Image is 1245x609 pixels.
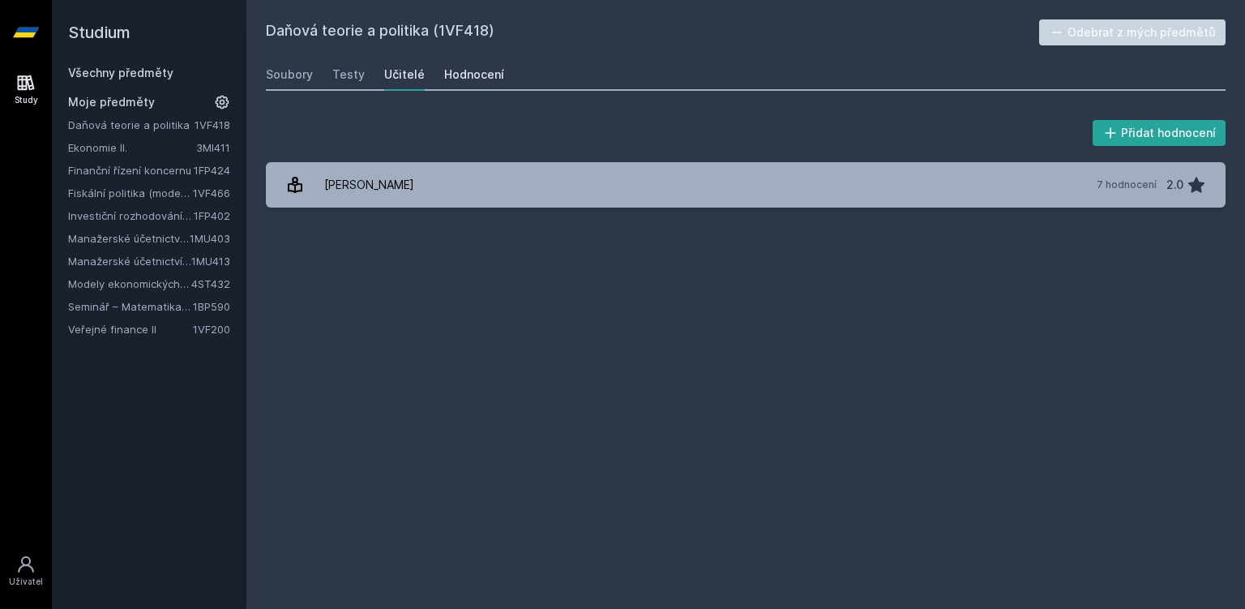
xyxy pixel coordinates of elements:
div: 2.0 [1166,169,1183,201]
a: [PERSON_NAME] 7 hodnocení 2.0 [266,162,1226,208]
div: Soubory [266,66,313,83]
a: Study [3,65,49,114]
a: Uživatel [3,547,49,596]
button: Odebrat z mých předmětů [1039,19,1226,45]
a: 1FP402 [194,209,230,222]
span: Moje předměty [68,94,155,110]
h2: Daňová teorie a politika (1VF418) [266,19,1039,45]
a: 1MU413 [191,255,230,268]
a: Všechny předměty [68,66,173,79]
a: Soubory [266,58,313,91]
div: Učitelé [384,66,425,83]
div: Hodnocení [444,66,504,83]
a: Veřejné finance II [68,321,193,337]
a: Investiční rozhodování a dlouhodobé financování [68,208,194,224]
a: Učitelé [384,58,425,91]
a: Manažerské účetnictví pro vedlejší specializaci [68,253,191,269]
div: Uživatel [9,576,43,588]
a: 1VF418 [195,118,230,131]
a: 4ST432 [191,277,230,290]
a: Hodnocení [444,58,504,91]
a: 1BP590 [193,300,230,313]
div: 7 hodnocení [1097,178,1157,191]
button: Přidat hodnocení [1093,120,1226,146]
a: Modely ekonomických a finančních časových řad [68,276,191,292]
a: 1VF200 [193,323,230,336]
a: 1VF466 [193,187,230,199]
div: [PERSON_NAME] [324,169,414,201]
a: 3MI411 [196,141,230,154]
a: Manažerské účetnictví II. [68,230,190,247]
a: Testy [332,58,365,91]
div: Study [15,94,38,106]
a: Daňová teorie a politika [68,117,195,133]
a: Seminář – Matematika pro finance [68,298,193,315]
a: Finanční řízení koncernu [68,162,194,178]
a: Ekonomie II. [68,139,196,156]
a: 1FP424 [194,164,230,177]
a: 1MU403 [190,232,230,245]
a: Fiskální politika (moderní trendy a případové studie) (anglicky) [68,185,193,201]
div: Testy [332,66,365,83]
